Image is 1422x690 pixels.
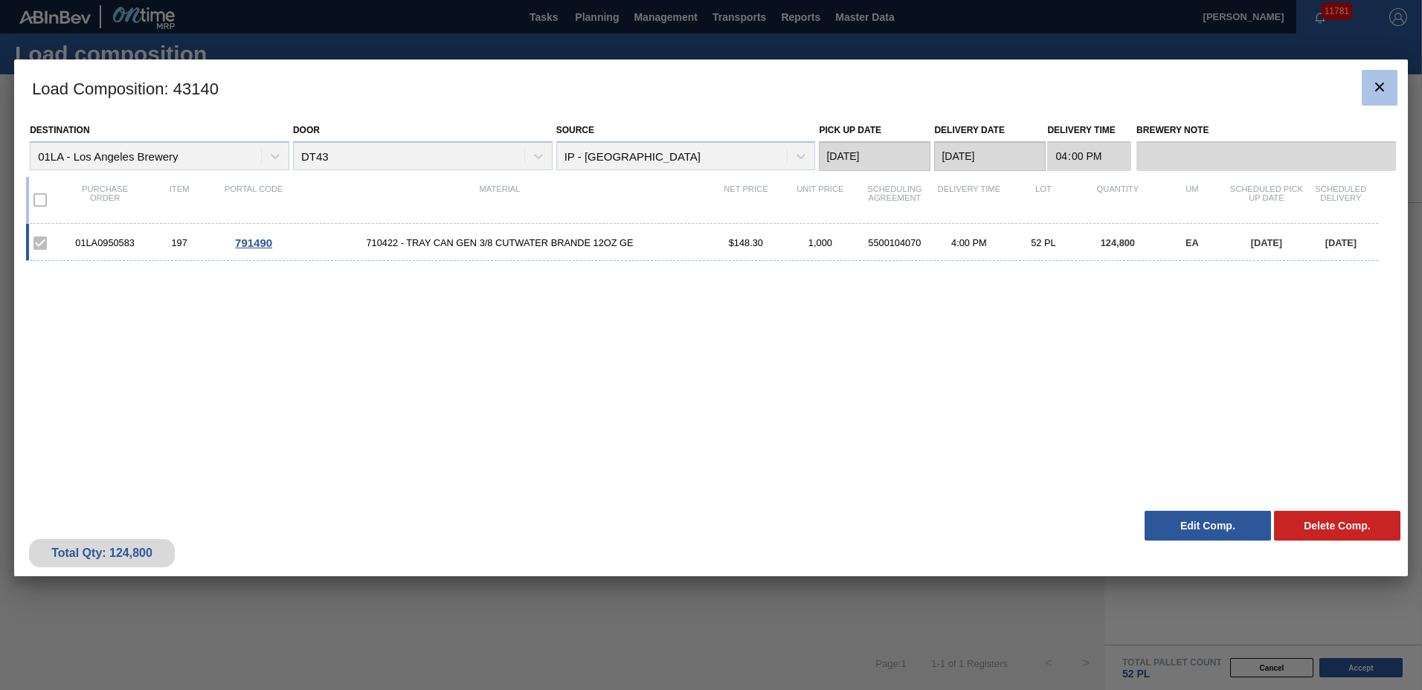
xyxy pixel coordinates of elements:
div: Scheduled Delivery [1304,184,1378,216]
label: Pick up Date [819,125,881,135]
input: mm/dd/yyyy [819,141,930,171]
label: Destination [30,125,89,135]
span: [DATE] [1325,237,1357,248]
h3: Load Composition : 43140 [14,59,1408,116]
div: Purchase order [68,184,142,216]
div: 5500104070 [858,237,932,248]
label: Source [556,125,594,135]
span: 710422 - TRAY CAN GEN 3/8 CUTWATER BRANDE 12OZ GE [291,237,709,248]
div: Scheduled Pick up Date [1229,184,1304,216]
div: $148.30 [709,237,783,248]
div: 197 [142,237,216,248]
div: Item [142,184,216,216]
div: 01LA0950583 [68,237,142,248]
div: Go to Order [216,236,291,249]
label: Door [293,125,320,135]
div: Quantity [1081,184,1155,216]
div: Unit Price [783,184,858,216]
span: [DATE] [1251,237,1282,248]
span: 791490 [235,236,272,249]
div: Portal code [216,184,291,216]
div: Delivery Time [932,184,1006,216]
div: 4:00 PM [932,237,1006,248]
span: EA [1185,237,1199,248]
div: 1,000 [783,237,858,248]
div: Scheduling Agreement [858,184,932,216]
div: Material [291,184,709,216]
div: Lot [1006,184,1081,216]
button: Edit Comp. [1145,511,1271,541]
label: Delivery Date [934,125,1004,135]
div: UM [1155,184,1229,216]
span: 124,800 [1101,237,1135,248]
div: Net Price [709,184,783,216]
label: Delivery Time [1047,120,1131,141]
div: Total Qty: 124,800 [40,546,164,560]
label: Brewery Note [1136,120,1396,141]
button: Delete Comp. [1274,511,1400,541]
div: 52 PL [1006,237,1081,248]
input: mm/dd/yyyy [934,141,1046,171]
